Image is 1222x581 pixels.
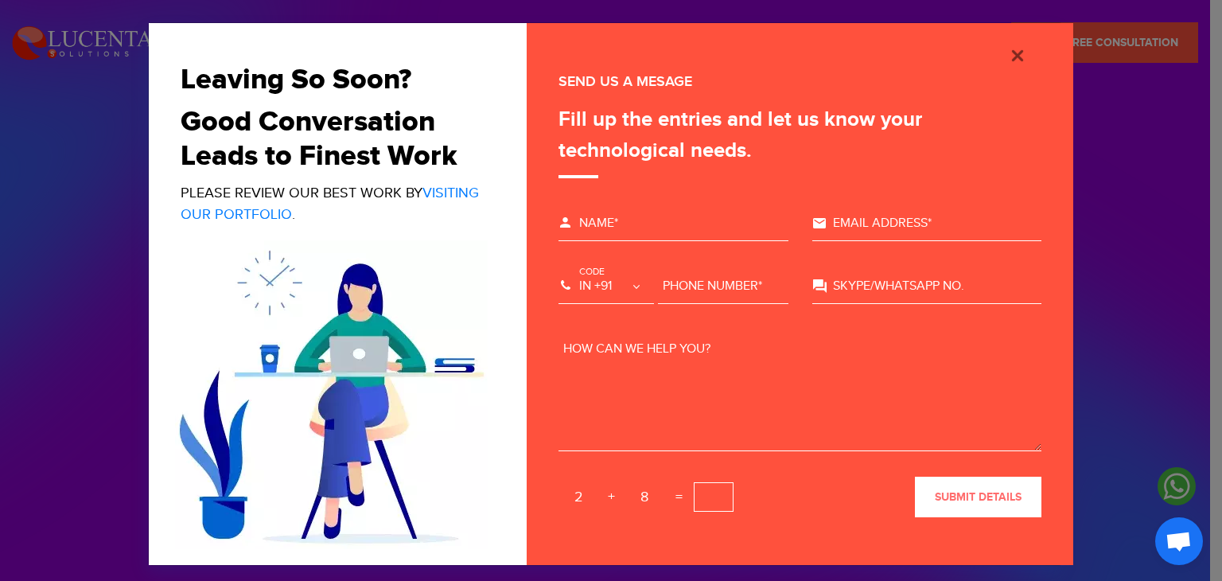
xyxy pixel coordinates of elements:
[667,485,691,509] span: =
[1155,517,1203,565] div: Open chat
[601,485,621,509] span: +
[915,477,1041,517] button: submit details
[558,104,1041,178] div: Fill up the entries and let us know your technological needs.
[994,43,1041,65] button: Close
[181,185,479,223] a: Visiting Our Portfolio
[181,63,484,97] h2: Leaving So Soon?
[935,490,1022,504] span: submit details
[181,105,484,174] h2: Good Conversation Leads to Finest Work
[558,71,1041,92] div: SEND US A MESAGE
[181,182,484,225] p: Please review our best work by .
[1008,46,1027,65] img: cross_icon.png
